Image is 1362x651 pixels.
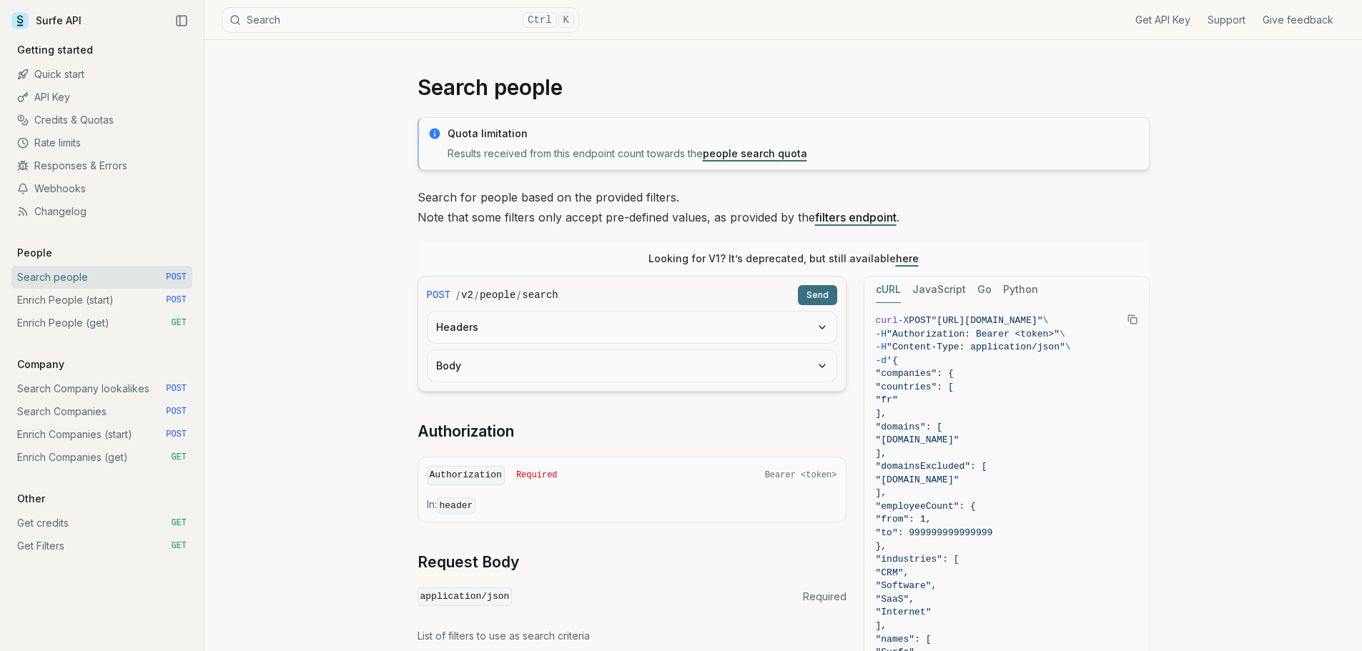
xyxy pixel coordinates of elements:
a: Search Company lookalikes POST [11,377,192,400]
span: ], [876,487,887,498]
span: GET [171,517,187,529]
span: }, [876,541,887,552]
span: \ [1043,315,1049,326]
span: POST [166,383,187,394]
code: people [480,288,515,302]
span: "Software", [876,580,937,591]
a: Get credits GET [11,512,192,535]
span: "companies": { [876,368,954,379]
span: \ [1060,329,1065,339]
a: Enrich People (get) GET [11,312,192,334]
a: API Key [11,86,192,109]
span: "to": 999999999999999 [876,527,993,538]
span: "from": 1, [876,514,932,525]
a: Search Companies POST [11,400,192,423]
span: Required [803,590,847,604]
span: / [456,288,460,302]
p: Company [11,357,70,372]
span: "names": [ [876,634,932,645]
code: header [437,497,476,514]
span: ], [876,448,887,459]
span: -X [898,315,909,326]
a: filters endpoint [815,210,897,224]
button: JavaScript [912,277,966,303]
a: people search quota [703,147,807,159]
span: ], [876,408,887,419]
a: Get Filters GET [11,535,192,557]
button: Collapse Sidebar [171,10,192,31]
span: "Internet" [876,607,932,617]
span: "employeeCount": { [876,501,976,512]
h1: Search people [418,74,1150,100]
span: curl [876,315,898,326]
span: "Authorization: Bearer <token>" [887,329,1060,339]
button: Python [1003,277,1038,303]
a: Support [1208,13,1245,27]
span: POST [166,429,187,440]
span: POST [166,272,187,283]
a: Enrich People (start) POST [11,289,192,312]
a: Credits & Quotas [11,109,192,131]
span: -H [876,329,887,339]
a: Changelog [11,200,192,223]
span: -d [876,355,887,366]
a: here [896,252,919,264]
code: Authorization [427,466,505,485]
a: Enrich Companies (get) GET [11,446,192,469]
span: "[DOMAIN_NAME]" [876,474,959,485]
span: POST [909,315,931,326]
kbd: K [558,12,574,28]
a: Quick start [11,63,192,86]
span: POST [166,406,187,417]
span: "countries": [ [876,382,954,392]
code: search [522,288,558,302]
span: "fr" [876,394,898,405]
span: ], [876,620,887,631]
a: Rate limits [11,131,192,154]
span: GET [171,452,187,463]
button: Body [428,350,837,382]
a: Get API Key [1135,13,1190,27]
span: "SaaS", [876,594,915,605]
code: application/json [418,587,513,607]
button: Go [977,277,992,303]
span: "[DOMAIN_NAME]" [876,434,959,445]
span: GET [171,540,187,552]
span: / [517,288,520,302]
span: POST [166,294,187,306]
a: Authorization [418,422,514,442]
code: v2 [461,288,473,302]
button: cURL [876,277,901,303]
button: Headers [428,312,837,343]
a: Enrich Companies (start) POST [11,423,192,446]
span: "CRM", [876,567,909,578]
a: Webhooks [11,177,192,200]
p: People [11,246,58,260]
a: Request Body [418,552,519,572]
span: "domainsExcluded": [ [876,461,987,472]
p: Getting started [11,43,99,57]
span: Required [516,469,558,481]
a: Surfe API [11,10,82,31]
p: In: [427,497,837,513]
button: Copy Text [1122,309,1143,330]
p: Results received from this endpoint count towards the [448,146,1140,161]
p: Looking for V1? It’s deprecated, but still available [648,252,919,266]
span: "industries": [ [876,554,959,565]
p: Quota limitation [448,126,1140,141]
span: POST [427,288,451,302]
a: Search people POST [11,266,192,289]
p: Other [11,492,51,506]
button: Send [798,285,837,305]
a: Give feedback [1263,13,1333,27]
a: Responses & Errors [11,154,192,177]
span: "[URL][DOMAIN_NAME]" [932,315,1043,326]
span: '{ [887,355,898,366]
p: Search for people based on the provided filters. Note that some filters only accept pre-defined v... [418,187,1150,227]
span: -H [876,342,887,352]
span: "Content-Type: application/json" [887,342,1065,352]
span: GET [171,317,187,329]
span: "domains": [ [876,422,943,432]
span: Bearer <token> [765,469,837,481]
button: SearchCtrlK [222,7,579,33]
